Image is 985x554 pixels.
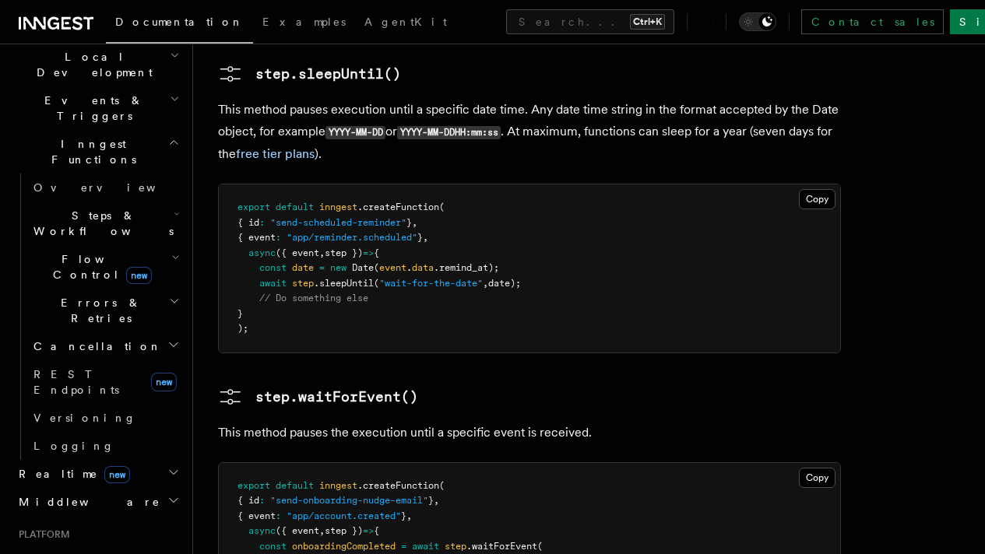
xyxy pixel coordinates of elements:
[33,412,136,424] span: Versioning
[12,494,160,510] span: Middleware
[12,528,70,541] span: Platform
[325,247,363,258] span: step })
[355,5,456,42] a: AgentKit
[379,278,483,289] span: "wait-for-the-date"
[237,323,248,334] span: );
[799,468,835,488] button: Copy
[428,495,434,506] span: }
[445,541,466,552] span: step
[259,217,265,228] span: :
[374,247,379,258] span: {
[27,245,183,289] button: Flow Controlnew
[27,295,169,326] span: Errors & Retries
[412,262,434,273] span: data
[439,202,445,212] span: (
[363,247,374,258] span: =>
[352,262,374,273] span: Date
[12,174,183,460] div: Inngest Functions
[218,384,418,409] a: step.waitForEvent()
[401,510,406,521] span: }
[488,278,521,289] span: date);
[259,495,265,506] span: :
[253,5,355,42] a: Examples
[330,262,347,273] span: new
[276,202,314,212] span: default
[801,9,944,34] a: Contact sales
[630,14,665,30] kbd: Ctrl+K
[270,217,406,228] span: "send-scheduled-reminder"
[363,525,374,536] span: =>
[237,510,276,521] span: { event
[292,541,396,552] span: onboardingCompleted
[12,460,183,488] button: Realtimenew
[255,63,401,85] pre: step.sleepUntil()
[104,466,130,483] span: new
[406,510,412,521] span: ,
[379,262,406,273] span: event
[506,9,674,34] button: Search...Ctrl+K
[292,278,314,289] span: step
[434,262,499,273] span: .remind_at);
[364,16,447,28] span: AgentKit
[314,278,374,289] span: .sleepUntil
[276,480,314,491] span: default
[412,217,417,228] span: ,
[27,360,183,404] a: REST Endpointsnew
[218,422,841,444] p: This method pauses the execution until a specific event is received.
[276,525,319,536] span: ({ event
[374,262,379,273] span: (
[325,525,363,536] span: step })
[126,267,152,284] span: new
[276,510,281,521] span: :
[276,232,281,243] span: :
[33,440,114,452] span: Logging
[151,373,177,391] span: new
[401,541,406,552] span: =
[248,247,276,258] span: async
[12,93,170,124] span: Events & Triggers
[319,247,325,258] span: ,
[259,278,287,289] span: await
[287,232,417,243] span: "app/reminder.scheduled"
[218,61,401,86] a: step.sleepUntil()
[27,174,183,202] a: Overview
[259,541,287,552] span: const
[237,202,270,212] span: export
[466,541,537,552] span: .waitForEvent
[319,525,325,536] span: ,
[27,289,183,332] button: Errors & Retries
[12,130,183,174] button: Inngest Functions
[237,308,243,319] span: }
[319,262,325,273] span: =
[248,525,276,536] span: async
[417,232,423,243] span: }
[434,495,439,506] span: ,
[33,368,119,396] span: REST Endpoints
[374,278,379,289] span: (
[406,217,412,228] span: }
[237,217,259,228] span: { id
[439,480,445,491] span: (
[739,12,776,31] button: Toggle dark mode
[27,432,183,460] a: Logging
[357,202,439,212] span: .createFunction
[218,99,841,165] p: This method pauses execution until a specific date time. Any date time string in the format accep...
[115,16,244,28] span: Documentation
[27,404,183,432] a: Versioning
[12,49,170,80] span: Local Development
[12,43,183,86] button: Local Development
[287,510,401,521] span: "app/account.created"
[27,332,183,360] button: Cancellation
[262,16,346,28] span: Examples
[412,541,439,552] span: await
[27,251,171,282] span: Flow Control
[325,126,385,139] code: YYYY-MM-DD
[259,262,287,273] span: const
[27,338,162,354] span: Cancellation
[483,278,488,289] span: ,
[374,525,379,536] span: {
[236,146,315,161] a: free tier plans
[12,466,130,482] span: Realtime
[27,208,174,239] span: Steps & Workflows
[106,5,253,44] a: Documentation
